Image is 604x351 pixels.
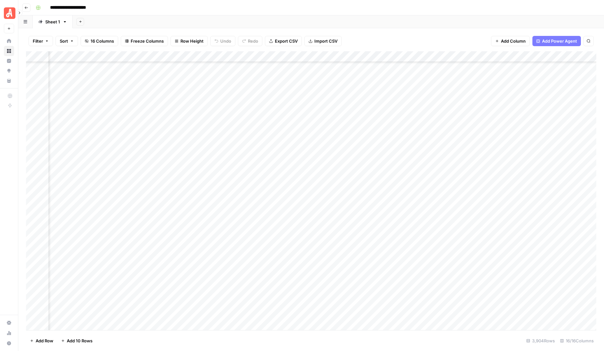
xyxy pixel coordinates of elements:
button: Undo [210,36,235,46]
span: Add Column [501,38,526,44]
a: Your Data [4,76,14,86]
div: 3,904 Rows [524,336,557,346]
button: Freeze Columns [121,36,168,46]
span: Import CSV [314,38,337,44]
a: Insights [4,56,14,66]
span: Redo [248,38,258,44]
span: Add Row [36,338,53,344]
button: Add 10 Rows [57,336,96,346]
span: Sort [60,38,68,44]
span: 16 Columns [91,38,114,44]
span: Add 10 Rows [67,338,92,344]
span: Export CSV [275,38,298,44]
button: Filter [29,36,53,46]
a: Opportunities [4,66,14,76]
a: Usage [4,328,14,338]
button: Import CSV [304,36,342,46]
span: Undo [220,38,231,44]
button: Add Row [26,336,57,346]
button: Redo [238,36,262,46]
span: Freeze Columns [131,38,164,44]
span: Filter [33,38,43,44]
span: Row Height [180,38,204,44]
a: Sheet 1 [33,15,73,28]
button: Workspace: Angi [4,5,14,21]
button: 16 Columns [81,36,118,46]
img: Angi Logo [4,7,15,19]
button: Export CSV [265,36,302,46]
div: 16/16 Columns [557,336,596,346]
button: Sort [56,36,78,46]
button: Help + Support [4,338,14,348]
a: Settings [4,318,14,328]
button: Add Column [491,36,530,46]
a: Browse [4,46,14,56]
div: Sheet 1 [45,19,60,25]
span: Add Power Agent [542,38,577,44]
button: Row Height [171,36,208,46]
a: Home [4,36,14,46]
button: Add Power Agent [532,36,581,46]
